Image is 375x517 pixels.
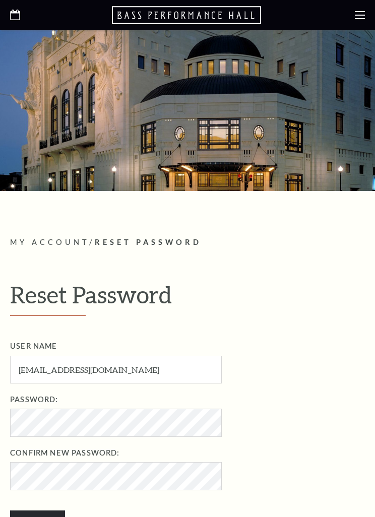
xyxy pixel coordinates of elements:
[10,236,365,249] p: /
[95,238,202,246] span: Reset Password
[10,238,89,246] span: My Account
[10,282,365,316] h1: Reset Password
